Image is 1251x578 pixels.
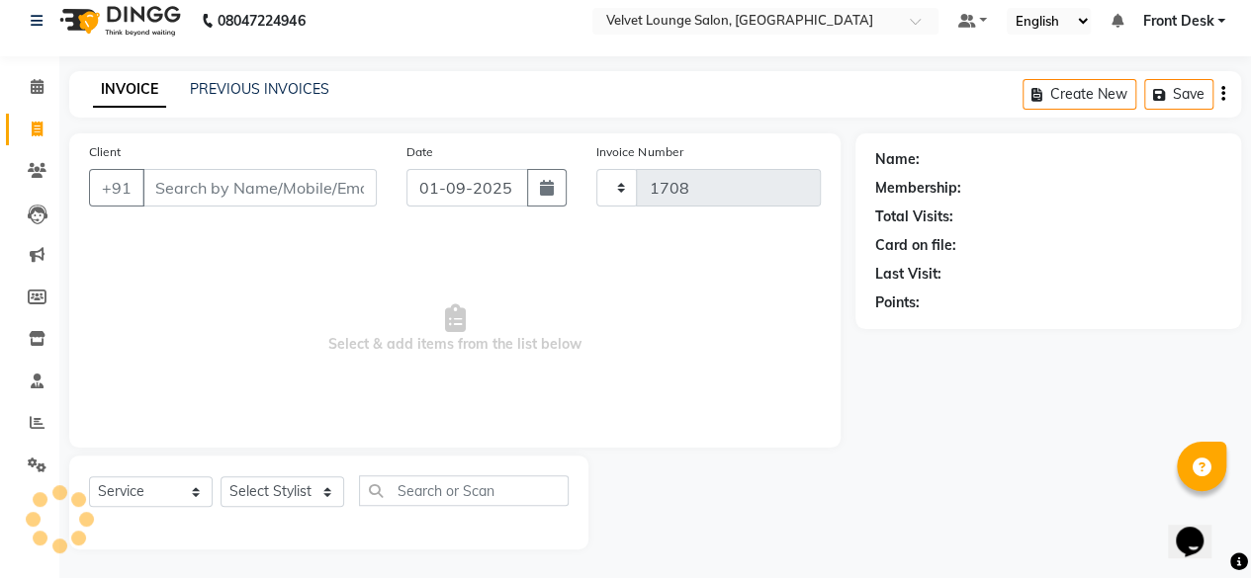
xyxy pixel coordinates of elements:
[875,264,941,285] div: Last Visit:
[875,206,953,227] div: Total Visits:
[89,169,144,206] button: +91
[359,475,569,506] input: Search or Scan
[1142,11,1213,32] span: Front Desk
[875,235,956,256] div: Card on file:
[875,292,920,313] div: Points:
[1023,79,1136,110] button: Create New
[89,230,821,428] span: Select & add items from the list below
[406,143,433,161] label: Date
[93,72,166,108] a: INVOICE
[875,149,920,170] div: Name:
[142,169,377,206] input: Search by Name/Mobile/Email/Code
[1168,499,1231,558] iframe: chat widget
[875,178,961,199] div: Membership:
[1144,79,1213,110] button: Save
[89,143,121,161] label: Client
[190,80,329,98] a: PREVIOUS INVOICES
[596,143,682,161] label: Invoice Number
